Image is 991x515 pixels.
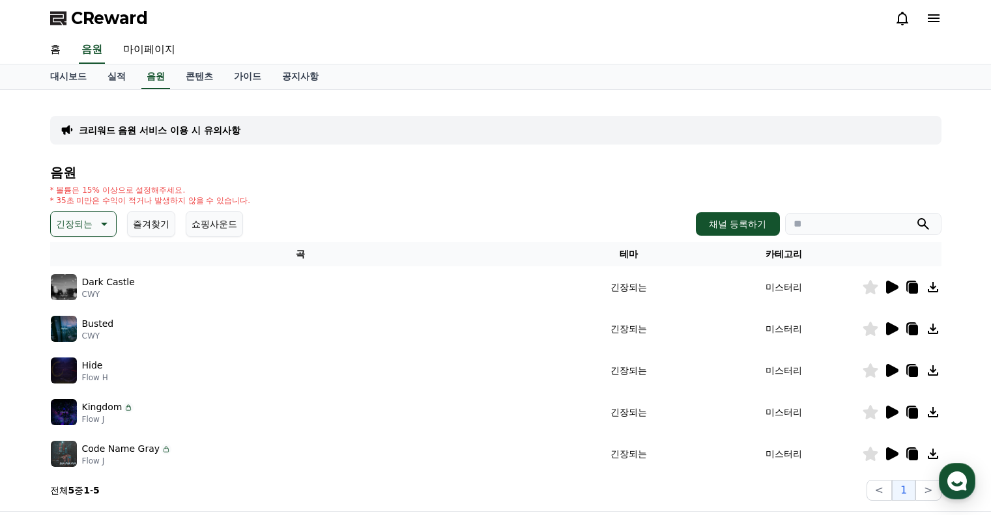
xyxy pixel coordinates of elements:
p: Dark Castle [82,275,135,289]
img: music [51,316,77,342]
p: 전체 중 - [50,484,100,497]
button: 긴장되는 [50,211,117,237]
button: 쇼핑사운드 [186,211,243,237]
a: 콘텐츠 [175,64,223,89]
td: 긴장되는 [551,266,706,308]
td: 긴장되는 [551,350,706,391]
a: 마이페이지 [113,36,186,64]
p: * 35초 미만은 수익이 적거나 발생하지 않을 수 있습니다. [50,195,251,206]
button: 1 [892,480,915,501]
a: 가이드 [223,64,272,89]
button: < [867,480,892,501]
span: CReward [71,8,148,29]
a: 대시보드 [40,64,97,89]
button: 즐겨찾기 [127,211,175,237]
th: 테마 [551,242,706,266]
p: Hide [82,359,103,372]
td: 미스터리 [706,308,861,350]
p: * 볼륨은 15% 이상으로 설정해주세요. [50,185,251,195]
a: 음원 [79,36,105,64]
img: music [51,274,77,300]
p: CWY [82,289,135,299]
strong: 5 [93,485,100,495]
button: 채널 등록하기 [696,212,779,236]
img: music [51,357,77,383]
h4: 음원 [50,165,941,180]
a: 공지사항 [272,64,329,89]
td: 긴장되는 [551,308,706,350]
td: 미스터리 [706,266,861,308]
p: Flow H [82,372,108,383]
p: Kingdom [82,400,122,414]
a: 홈 [40,36,71,64]
strong: 1 [83,485,90,495]
button: > [915,480,941,501]
a: 실적 [97,64,136,89]
img: music [51,399,77,425]
th: 카테고리 [706,242,861,266]
p: Busted [82,317,114,331]
img: music [51,441,77,467]
p: 긴장되는 [56,215,93,233]
td: 미스터리 [706,433,861,475]
strong: 5 [68,485,75,495]
a: 음원 [141,64,170,89]
a: 크리워드 음원 서비스 이용 시 유의사항 [79,124,240,137]
p: Flow J [82,414,134,425]
td: 미스터리 [706,391,861,433]
td: 긴장되는 [551,433,706,475]
p: Flow J [82,456,172,466]
th: 곡 [50,242,552,266]
td: 미스터리 [706,350,861,391]
a: CReward [50,8,148,29]
p: CWY [82,331,114,341]
p: Code Name Gray [82,442,160,456]
td: 긴장되는 [551,391,706,433]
